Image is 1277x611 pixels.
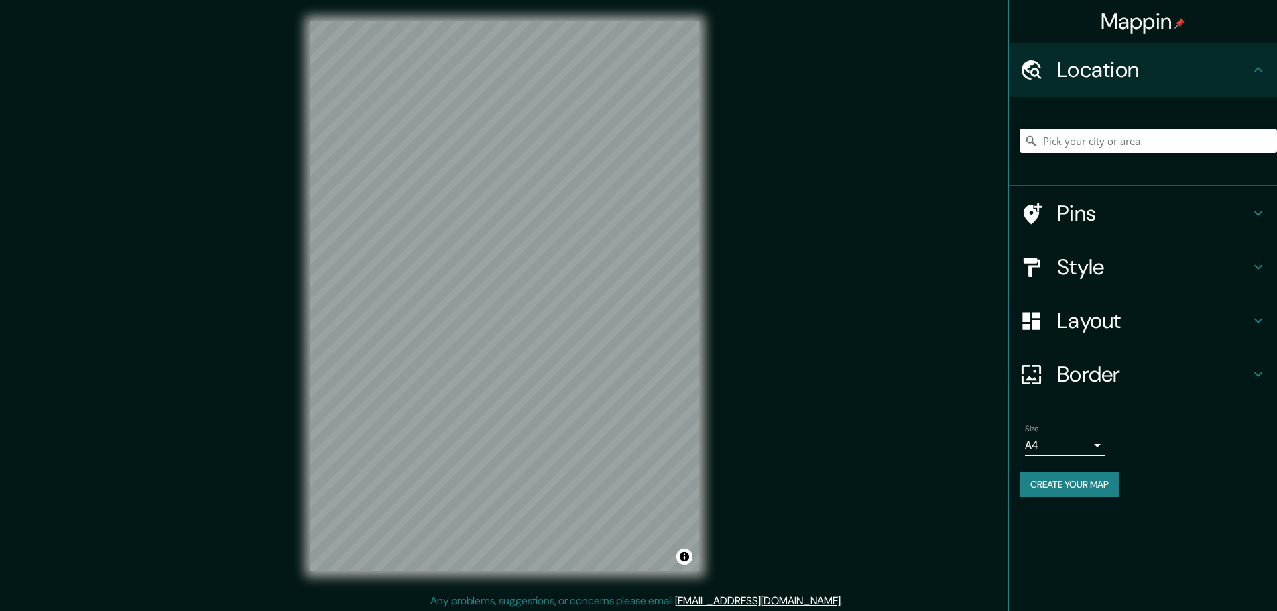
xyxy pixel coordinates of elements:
[1057,56,1250,83] h4: Location
[676,549,692,565] button: Toggle attribution
[310,21,699,571] canvas: Map
[1057,200,1250,227] h4: Pins
[845,593,847,609] div: .
[1009,43,1277,97] div: Location
[430,593,843,609] p: Any problems, suggestions, or concerns please email .
[1020,129,1277,153] input: Pick your city or area
[1057,307,1250,334] h4: Layout
[1057,361,1250,388] h4: Border
[1057,254,1250,280] h4: Style
[1025,423,1039,435] label: Size
[1101,8,1186,35] h4: Mappin
[675,594,841,608] a: [EMAIL_ADDRESS][DOMAIN_NAME]
[1025,435,1105,456] div: A4
[1009,186,1277,240] div: Pins
[843,593,845,609] div: .
[1009,347,1277,401] div: Border
[1009,294,1277,347] div: Layout
[1020,472,1119,497] button: Create your map
[1174,18,1185,29] img: pin-icon.png
[1009,240,1277,294] div: Style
